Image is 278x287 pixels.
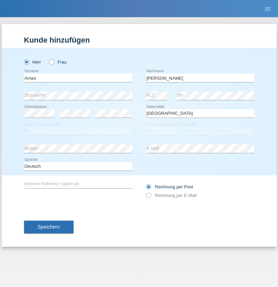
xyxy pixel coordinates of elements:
a: menu [261,7,275,11]
label: Herr [24,59,41,65]
h1: Kunde hinzufügen [24,36,254,44]
i: menu [264,5,271,12]
input: Rechnung per Post [146,184,151,193]
input: Rechnung per E-Mail [146,193,151,201]
input: Herr [24,59,29,64]
button: Speichern [24,221,74,234]
span: Speichern [38,224,60,230]
input: Frau [49,59,54,64]
label: Frau [49,59,67,65]
label: Rechnung per Post [146,184,193,189]
label: Rechnung per E-Mail [146,193,197,198]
